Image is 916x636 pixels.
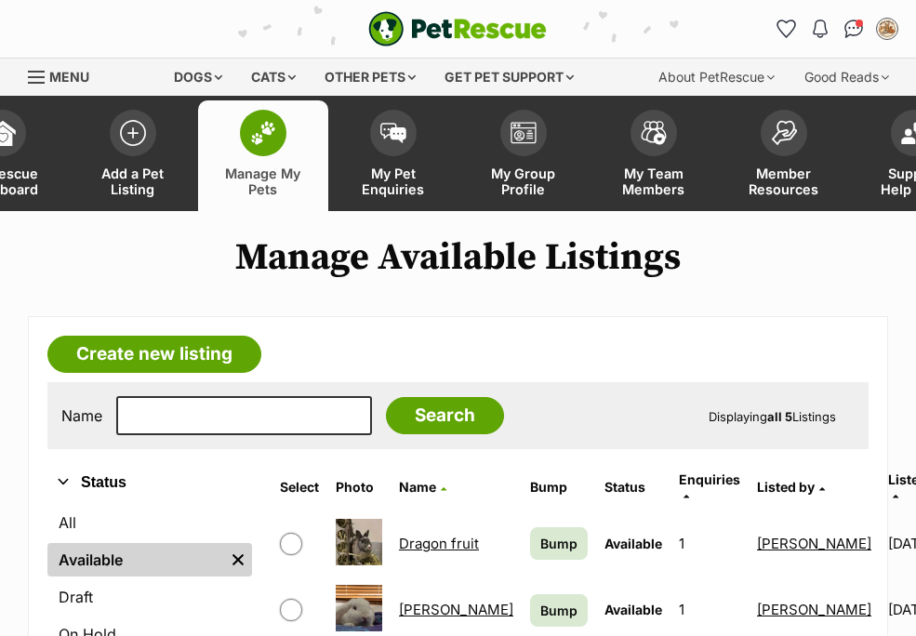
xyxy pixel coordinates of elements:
span: Bump [540,601,577,620]
a: My Pet Enquiries [328,100,458,211]
strong: all 5 [767,409,792,424]
td: 1 [671,511,748,576]
th: Status [597,465,670,510]
a: Add a Pet Listing [68,100,198,211]
a: My Team Members [589,100,719,211]
div: Good Reads [791,59,902,96]
a: [PERSON_NAME] [757,535,871,552]
a: Bump [530,594,588,627]
th: Photo [328,465,390,510]
span: My Team Members [612,166,696,197]
img: team-members-icon-5396bd8760b3fe7c0b43da4ab00e1e3bb1a5d9ba89233759b79545d2d3fc5d0d.svg [641,121,667,145]
a: Draft [47,580,252,614]
span: My Group Profile [482,166,565,197]
button: Status [47,470,252,495]
span: Manage My Pets [221,166,305,197]
span: Member Resources [742,166,826,197]
span: Add a Pet Listing [91,166,175,197]
span: Displaying Listings [709,409,836,424]
img: Ella Yeatman profile pic [878,20,896,38]
img: add-pet-listing-icon-0afa8454b4691262ce3f59096e99ab1cd57d4a30225e0717b998d2c9b9846f56.svg [120,120,146,146]
a: Remove filter [224,543,252,576]
a: Manage My Pets [198,100,328,211]
button: Notifications [805,14,835,44]
a: Create new listing [47,336,261,373]
div: Other pets [312,59,429,96]
a: Dragon fruit [399,535,479,552]
a: All [47,506,252,539]
span: Available [604,536,662,551]
a: Listed by [757,479,825,495]
ul: Account quick links [772,14,902,44]
img: logo-e224e6f780fb5917bec1dbf3a21bbac754714ae5b6737aabdf751b685950b380.svg [368,11,547,46]
img: group-profile-icon-3fa3cf56718a62981997c0bc7e787c4b2cf8bcc04b72c1350f741eb67cf2f40e.svg [511,122,537,144]
th: Bump [523,465,595,510]
img: manage-my-pets-icon-02211641906a0b7f246fdf0571729dbe1e7629f14944591b6c1af311fb30b64b.svg [250,121,276,145]
a: My Group Profile [458,100,589,211]
th: Select [272,465,326,510]
a: Enquiries [679,471,740,502]
span: translation missing: en.admin.listings.index.attributes.enquiries [679,471,740,487]
a: Member Resources [719,100,849,211]
span: Menu [49,69,89,85]
a: [PERSON_NAME] [399,601,513,618]
span: Name [399,479,436,495]
a: [PERSON_NAME] [757,601,871,618]
img: pet-enquiries-icon-7e3ad2cf08bfb03b45e93fb7055b45f3efa6380592205ae92323e6603595dc1f.svg [380,123,406,143]
img: notifications-46538b983faf8c2785f20acdc204bb7945ddae34d4c08c2a6579f10ce5e182be.svg [813,20,828,38]
span: My Pet Enquiries [352,166,435,197]
label: Name [61,407,102,424]
a: Conversations [839,14,869,44]
button: My account [872,14,902,44]
div: Get pet support [431,59,587,96]
span: Listed by [757,479,815,495]
div: Cats [238,59,309,96]
a: Bump [530,527,588,560]
div: Dogs [161,59,235,96]
input: Search [386,397,504,434]
a: Favourites [772,14,802,44]
a: Menu [28,59,102,92]
img: member-resources-icon-8e73f808a243e03378d46382f2149f9095a855e16c252ad45f914b54edf8863c.svg [771,120,797,145]
a: PetRescue [368,11,547,46]
span: Available [604,602,662,617]
a: Available [47,543,224,576]
a: Name [399,479,446,495]
span: Bump [540,534,577,553]
div: About PetRescue [645,59,788,96]
img: chat-41dd97257d64d25036548639549fe6c8038ab92f7586957e7f3b1b290dea8141.svg [844,20,864,38]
